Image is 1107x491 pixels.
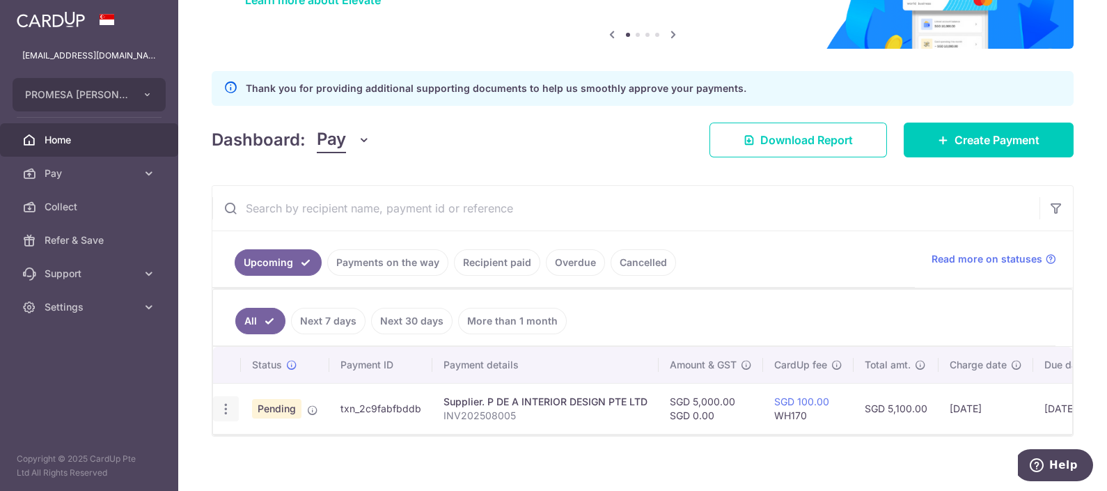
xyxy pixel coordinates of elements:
[854,383,939,434] td: SGD 5,100.00
[904,123,1074,157] a: Create Payment
[454,249,540,276] a: Recipient paid
[317,127,370,153] button: Pay
[546,249,605,276] a: Overdue
[235,308,285,334] a: All
[317,127,346,153] span: Pay
[932,252,1042,266] span: Read more on statuses
[1044,358,1086,372] span: Due date
[1018,449,1093,484] iframe: Opens a widget where you can find more information
[371,308,453,334] a: Next 30 days
[939,383,1033,434] td: [DATE]
[327,249,448,276] a: Payments on the way
[760,132,853,148] span: Download Report
[45,300,136,314] span: Settings
[25,88,128,102] span: PROMESA [PERSON_NAME] PTE. LTD.
[212,127,306,153] h4: Dashboard:
[865,358,911,372] span: Total amt.
[235,249,322,276] a: Upcoming
[709,123,887,157] a: Download Report
[45,200,136,214] span: Collect
[45,267,136,281] span: Support
[670,358,737,372] span: Amount & GST
[45,133,136,147] span: Home
[932,252,1056,266] a: Read more on statuses
[774,358,827,372] span: CardUp fee
[212,186,1039,231] input: Search by recipient name, payment id or reference
[329,383,432,434] td: txn_2c9fabfbddb
[432,347,659,383] th: Payment details
[774,396,829,407] a: SGD 100.00
[458,308,567,334] a: More than 1 month
[22,49,156,63] p: [EMAIL_ADDRESS][DOMAIN_NAME]
[246,80,746,97] p: Thank you for providing additional supporting documents to help us smoothly approve your payments.
[955,132,1039,148] span: Create Payment
[329,347,432,383] th: Payment ID
[763,383,854,434] td: WH170
[252,399,301,419] span: Pending
[45,233,136,247] span: Refer & Save
[443,395,647,409] div: Supplier. P DE A INTERIOR DESIGN PTE LTD
[659,383,763,434] td: SGD 5,000.00 SGD 0.00
[17,11,85,28] img: CardUp
[443,409,647,423] p: INV202508005
[45,166,136,180] span: Pay
[291,308,366,334] a: Next 7 days
[950,358,1007,372] span: Charge date
[611,249,676,276] a: Cancelled
[13,78,166,111] button: PROMESA [PERSON_NAME] PTE. LTD.
[252,358,282,372] span: Status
